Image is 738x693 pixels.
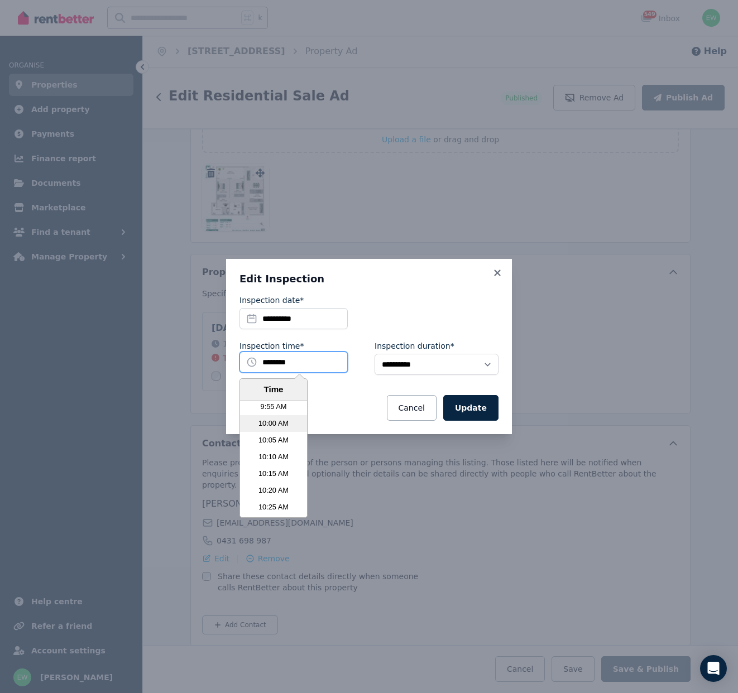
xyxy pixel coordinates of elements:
label: Inspection duration* [375,340,454,352]
button: Cancel [387,395,437,421]
label: Inspection date* [239,295,304,306]
li: 10:10 AM [240,449,307,465]
div: Time [243,383,304,396]
li: 9:55 AM [240,398,307,415]
button: Update [443,395,499,421]
ul: Time [240,401,307,518]
li: 10:20 AM [240,482,307,499]
li: 10:05 AM [240,432,307,449]
div: Open Intercom Messenger [700,655,727,682]
li: 10:25 AM [240,499,307,516]
h3: Edit Inspection [239,272,499,286]
li: 10:30 AM [240,516,307,532]
label: Inspection time* [239,340,304,352]
li: 10:15 AM [240,465,307,482]
li: 10:00 AM [240,415,307,432]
